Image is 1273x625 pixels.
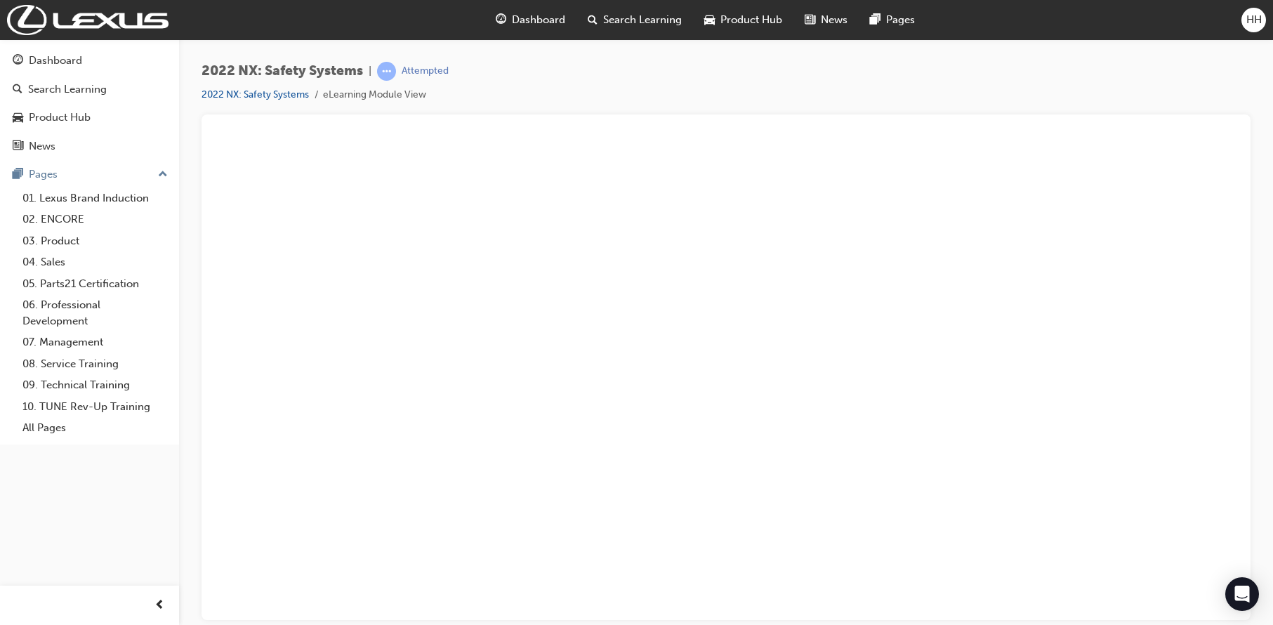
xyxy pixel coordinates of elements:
span: car-icon [13,112,23,124]
span: search-icon [13,84,22,96]
a: News [6,133,173,159]
span: News [821,12,847,28]
span: up-icon [158,166,168,184]
span: 2022 NX: Safety Systems [202,63,363,79]
a: 05. Parts21 Certification [17,273,173,295]
span: Search Learning [603,12,682,28]
span: Pages [886,12,915,28]
a: 04. Sales [17,251,173,273]
a: 08. Service Training [17,353,173,375]
a: search-iconSearch Learning [576,6,693,34]
div: Dashboard [29,53,82,69]
div: Open Intercom Messenger [1225,577,1259,611]
a: pages-iconPages [859,6,926,34]
div: Attempted [402,65,449,78]
div: Pages [29,166,58,183]
span: Product Hub [720,12,782,28]
img: Trak [7,5,169,35]
a: Search Learning [6,77,173,103]
a: All Pages [17,417,173,439]
span: search-icon [588,11,598,29]
span: prev-icon [154,597,165,614]
span: news-icon [13,140,23,153]
li: eLearning Module View [323,87,426,103]
span: news-icon [805,11,815,29]
span: learningRecordVerb_ATTEMPT-icon [377,62,396,81]
button: HH [1241,8,1266,32]
span: HH [1246,12,1262,28]
span: guage-icon [496,11,506,29]
div: Product Hub [29,110,91,126]
a: Product Hub [6,105,173,131]
a: 07. Management [17,331,173,353]
span: | [369,63,371,79]
div: Search Learning [28,81,107,98]
button: DashboardSearch LearningProduct HubNews [6,45,173,162]
a: 09. Technical Training [17,374,173,396]
a: guage-iconDashboard [484,6,576,34]
span: pages-icon [13,169,23,181]
a: Dashboard [6,48,173,74]
span: car-icon [704,11,715,29]
span: pages-icon [870,11,880,29]
a: 10. TUNE Rev-Up Training [17,396,173,418]
a: car-iconProduct Hub [693,6,793,34]
a: news-iconNews [793,6,859,34]
div: News [29,138,55,154]
button: Pages [6,162,173,187]
a: 01. Lexus Brand Induction [17,187,173,209]
span: Dashboard [512,12,565,28]
a: 06. Professional Development [17,294,173,331]
span: guage-icon [13,55,23,67]
a: 2022 NX: Safety Systems [202,88,309,100]
a: 03. Product [17,230,173,252]
a: 02. ENCORE [17,209,173,230]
